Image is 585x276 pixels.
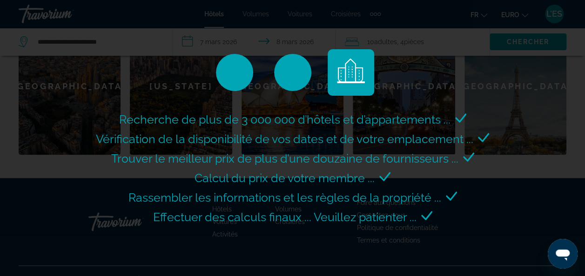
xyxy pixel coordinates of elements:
[119,112,451,126] span: Recherche de plus de 3 000 000 d’hôtels et d’appartements ...
[128,191,441,204] span: Rassembler les informations et les règles de la propriété ...
[195,171,375,185] span: Calcul du prix de votre membre ...
[96,132,473,146] span: Vérification de la disponibilité de vos dates et de votre emplacement ...
[111,151,458,165] span: Trouver le meilleur prix de plus d’une douzaine de fournisseurs ...
[548,239,578,269] iframe: Bouton de lancement de la fenêtre de messagerie
[153,210,417,224] span: Effectuer des calculs finaux ... Veuillez patienter ...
